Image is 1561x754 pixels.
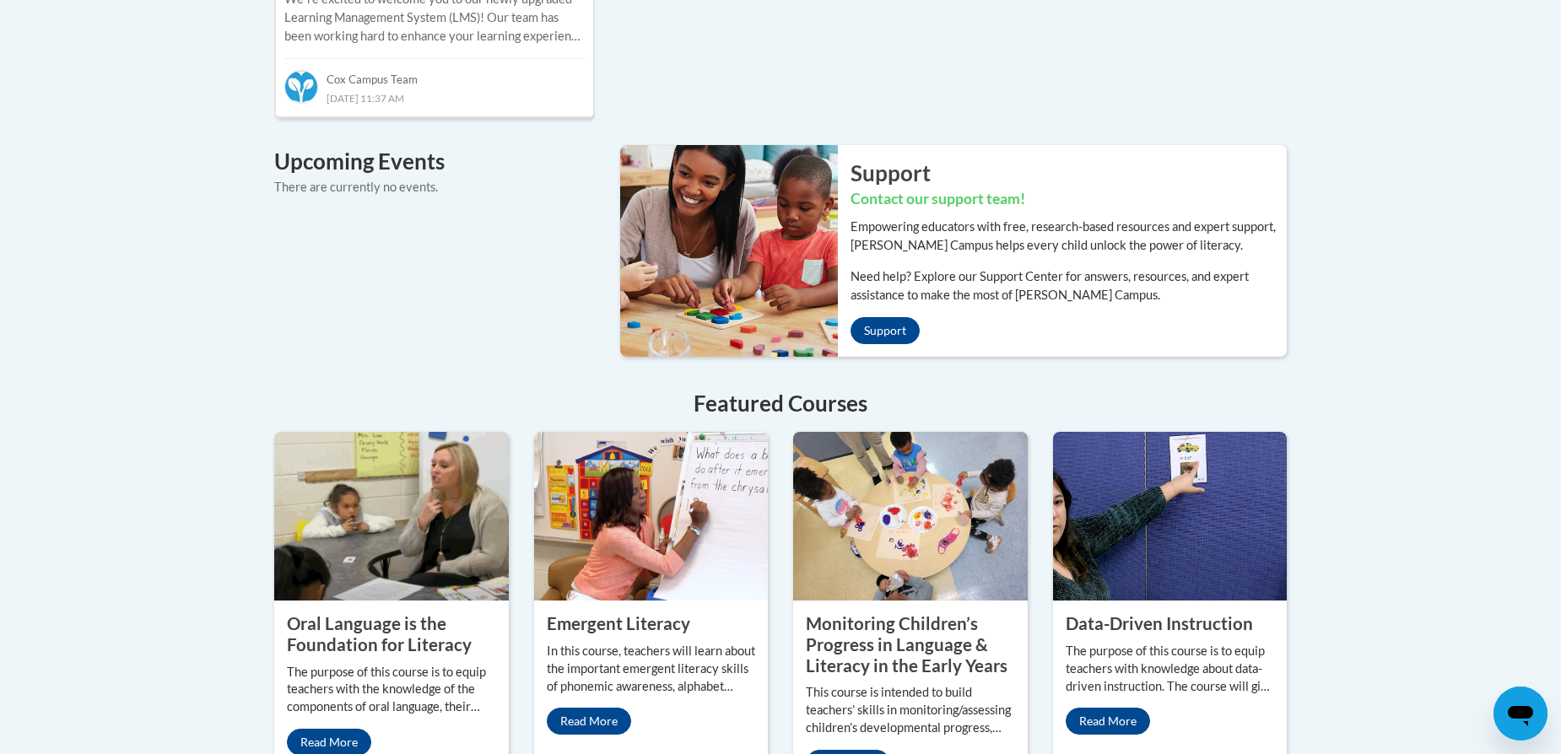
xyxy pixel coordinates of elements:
h3: Contact our support team! [851,189,1287,210]
h2: Support [851,158,1287,188]
div: [DATE] 11:37 AM [284,89,585,107]
iframe: Button to launch messaging window [1493,687,1547,741]
h4: Upcoming Events [274,145,595,178]
a: Support [851,317,920,344]
h4: Featured Courses [274,387,1287,420]
img: Oral Language is the Foundation for Literacy [274,432,509,601]
p: The purpose of this course is to equip teachers with knowledge about data-driven instruction. The... [1066,643,1275,696]
img: Data-Driven Instruction [1053,432,1288,601]
img: ... [608,145,838,356]
p: The purpose of this course is to equip teachers with the knowledge of the components of oral lang... [287,664,496,717]
p: In this course, teachers will learn about the important emergent literacy skills of phonemic awar... [547,643,756,696]
p: This course is intended to build teachers’ skills in monitoring/assessing children’s developmenta... [806,684,1015,737]
a: Read More [547,708,631,735]
property: Data-Driven Instruction [1066,613,1253,633]
p: Empowering educators with free, research-based resources and expert support, [PERSON_NAME] Campus... [851,218,1287,255]
span: There are currently no events. [274,180,438,194]
div: Cox Campus Team [284,58,585,89]
property: Monitoring Children’s Progress in Language & Literacy in the Early Years [806,613,1007,675]
a: Read More [1066,708,1150,735]
img: Cox Campus Team [284,70,318,104]
property: Oral Language is the Foundation for Literacy [287,613,472,654]
property: Emergent Literacy [547,613,690,633]
img: Emergent Literacy [534,432,769,601]
img: Monitoring Children’s Progress in Language & Literacy in the Early Years [793,432,1028,601]
p: Need help? Explore our Support Center for answers, resources, and expert assistance to make the m... [851,267,1287,304]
